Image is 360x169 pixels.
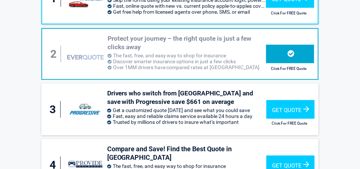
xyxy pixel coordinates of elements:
img: everquote's logo [67,55,103,60]
img: progressive's logo [67,101,103,118]
li: Fast, online quote with new vs. current policy apple-to-apples coverage comparison [108,3,266,9]
h2: Click For FREE Quote [266,67,312,71]
li: Fast, easy and reliable claims service available 24 hours a day [107,113,267,119]
li: Get free help from licensed agents over phone, SMS, or email [108,9,266,15]
div: 2 [50,46,61,62]
h2: Click For FREE Quote [266,11,312,15]
li: Discover smarter insurance options in just a few clicks [108,58,266,64]
li: Over 1MM drivers have compared rates at [GEOGRAPHIC_DATA] [108,64,266,70]
h3: Drivers who switch from [GEOGRAPHIC_DATA] and save with Progressive save $661 on average [107,89,267,106]
li: Get a customized quote [DATE] and see what you could save [107,107,267,113]
li: The fast, free, and easy way to shop for insurance [108,53,266,58]
li: Trusted by millions of drivers to insure what’s important [107,119,267,125]
div: Get Quote [266,100,315,119]
h2: Click For FREE Quote [266,121,312,125]
li: The fast, free, and easy way to shop for insurance [107,163,267,169]
h3: Compare and Save! Find the Best Quote in [GEOGRAPHIC_DATA] [107,145,267,162]
div: 3 [49,101,61,118]
h3: Protect your journey – the right quote is just a few clicks away [108,34,266,51]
